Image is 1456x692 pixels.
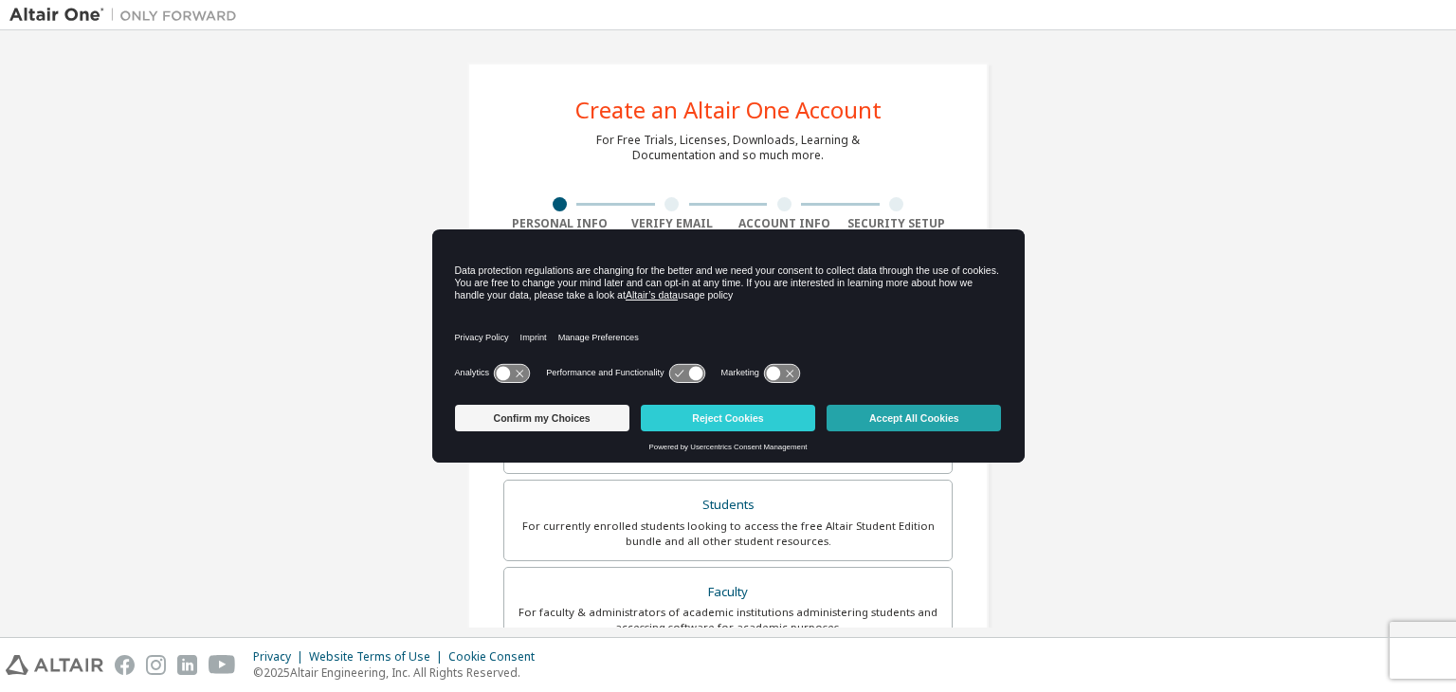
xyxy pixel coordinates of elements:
[115,655,135,675] img: facebook.svg
[516,579,940,606] div: Faculty
[146,655,166,675] img: instagram.svg
[575,99,882,121] div: Create an Altair One Account
[9,6,246,25] img: Altair One
[209,655,236,675] img: youtube.svg
[503,216,616,231] div: Personal Info
[448,649,546,665] div: Cookie Consent
[596,133,860,163] div: For Free Trials, Licenses, Downloads, Learning & Documentation and so much more.
[516,492,940,519] div: Students
[6,655,103,675] img: altair_logo.svg
[253,649,309,665] div: Privacy
[309,649,448,665] div: Website Terms of Use
[616,216,729,231] div: Verify Email
[253,665,546,681] p: © 2025 Altair Engineering, Inc. All Rights Reserved.
[728,216,841,231] div: Account Info
[841,216,954,231] div: Security Setup
[516,519,940,549] div: For currently enrolled students looking to access the free Altair Student Edition bundle and all ...
[516,605,940,635] div: For faculty & administrators of academic institutions administering students and accessing softwa...
[177,655,197,675] img: linkedin.svg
